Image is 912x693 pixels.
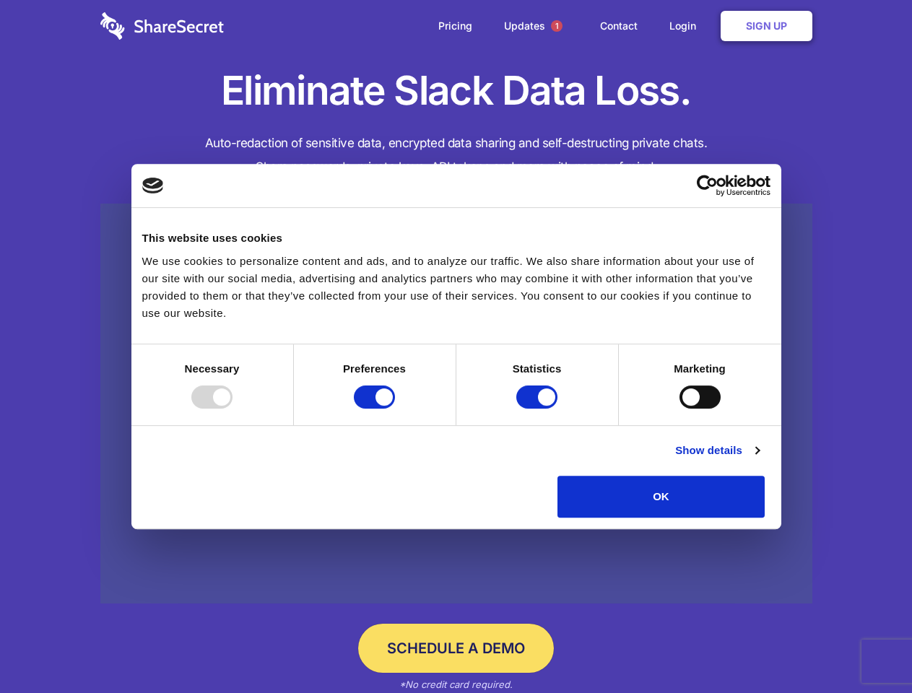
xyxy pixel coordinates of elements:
a: Sign Up [721,11,812,41]
h1: Eliminate Slack Data Loss. [100,65,812,117]
strong: Marketing [674,362,726,375]
h4: Auto-redaction of sensitive data, encrypted data sharing and self-destructing private chats. Shar... [100,131,812,179]
img: logo-wordmark-white-trans-d4663122ce5f474addd5e946df7df03e33cb6a1c49d2221995e7729f52c070b2.svg [100,12,224,40]
a: Pricing [424,4,487,48]
span: 1 [551,20,563,32]
em: *No credit card required. [399,679,513,690]
strong: Preferences [343,362,406,375]
a: Usercentrics Cookiebot - opens in a new window [644,175,770,196]
a: Login [655,4,718,48]
a: Contact [586,4,652,48]
a: Schedule a Demo [358,624,554,673]
strong: Necessary [185,362,240,375]
div: This website uses cookies [142,230,770,247]
button: OK [557,476,765,518]
div: We use cookies to personalize content and ads, and to analyze our traffic. We also share informat... [142,253,770,322]
img: logo [142,178,164,193]
a: Show details [675,442,759,459]
strong: Statistics [513,362,562,375]
a: Wistia video thumbnail [100,204,812,604]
